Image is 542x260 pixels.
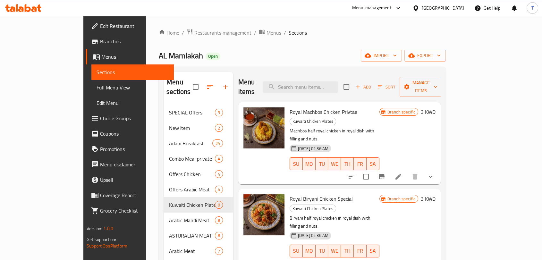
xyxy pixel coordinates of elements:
span: Select section [340,80,353,94]
span: Menus [267,29,281,37]
span: Coverage Report [100,191,169,199]
div: items [212,139,223,147]
div: items [215,186,223,193]
div: items [215,232,223,239]
a: Branches [86,34,174,49]
span: Kuwaiti Chicken Plates [290,118,336,125]
button: export [404,50,446,62]
div: New item2 [164,120,233,136]
button: MO [303,157,316,170]
a: Menu disclaimer [86,157,174,172]
div: Arabic Mandi Meat [169,216,215,224]
a: Menus [86,49,174,64]
span: Combo Meal private [169,155,215,163]
span: SA [369,159,377,169]
span: 4 [215,171,223,177]
span: Version: [87,224,102,233]
button: FR [354,157,367,170]
svg: Show Choices [427,173,434,180]
li: / [284,29,286,37]
nav: breadcrumb [159,29,446,37]
img: Royal Machbos Chicken Privtae [243,107,284,148]
span: Arabic Meat [169,247,215,255]
div: Kuwaiti Chicken Plates [290,118,336,125]
span: Choice Groups [100,114,169,122]
h6: 3 KWD [421,194,436,203]
div: [GEOGRAPHIC_DATA] [422,4,464,12]
div: ASTURALIAN MEAT [169,232,215,239]
img: Royal Biryani Chicken Special [243,194,284,235]
span: [DATE] 02:36 AM [295,146,331,152]
a: Choice Groups [86,111,174,126]
a: Menus [259,29,281,37]
span: Select all sections [189,80,202,94]
button: SU [290,245,303,257]
button: Add [353,82,374,92]
h6: 3 KWD [421,107,436,116]
button: SA [367,245,379,257]
span: Manage items [405,79,437,95]
span: Add [355,83,372,91]
button: Branch-specific-item [374,169,389,184]
span: 4 [215,156,223,162]
button: WE [328,157,341,170]
div: items [215,155,223,163]
button: delete [407,169,423,184]
div: items [215,124,223,132]
a: Coupons [86,126,174,141]
span: export [410,52,441,60]
span: Sort [378,83,395,91]
span: Upsell [100,176,169,184]
span: Menus [101,53,169,61]
span: TH [343,159,351,169]
span: TH [343,246,351,256]
div: Combo Meal private4 [164,151,233,166]
div: ASTURALIAN MEAT6 [164,228,233,243]
div: Kuwaiti Chicken Plates [290,205,336,212]
span: SU [292,159,300,169]
span: TU [318,159,326,169]
div: items [215,247,223,255]
span: Promotions [100,145,169,153]
span: Open [206,54,220,59]
li: / [182,29,184,37]
div: Adani Breakfast24 [164,136,233,151]
span: Select to update [359,170,373,183]
div: Offers Chicken4 [164,166,233,182]
div: Arabic Meat7 [164,243,233,259]
span: Kuwaiti Chicken Plates [290,205,336,212]
span: Sections [97,68,169,76]
span: 1.0.0 [103,224,113,233]
button: sort-choices [344,169,359,184]
button: Add section [218,79,233,95]
span: Add item [353,82,374,92]
span: import [366,52,397,60]
a: Grocery Checklist [86,203,174,218]
a: Sections [91,64,174,80]
span: Adani Breakfast [169,139,212,147]
span: WE [331,159,338,169]
a: Restaurants management [187,29,251,37]
div: New item [169,124,215,132]
div: Offers Arabic Meat [169,186,215,193]
button: TU [316,245,328,257]
p: Biryani half royal chicken in royal dish with filling and nuts. [290,214,379,230]
span: Sort sections [202,79,218,95]
h2: Menu items [238,77,255,96]
span: Kuwaiti Chicken Plates [169,201,215,209]
p: Machbos half royal chicken in royal dish with filling and nuts. [290,127,379,143]
span: 4 [215,187,223,193]
span: [DATE] 02:36 AM [295,232,331,239]
a: Edit menu item [394,173,402,180]
button: import [361,50,402,62]
div: Open [206,53,220,60]
button: Manage items [400,77,443,97]
button: TH [341,157,354,170]
div: items [215,109,223,116]
a: Edit Menu [91,95,174,111]
span: MO [305,246,313,256]
span: AL Mamlakah [159,48,203,63]
button: show more [423,169,438,184]
div: items [215,216,223,224]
